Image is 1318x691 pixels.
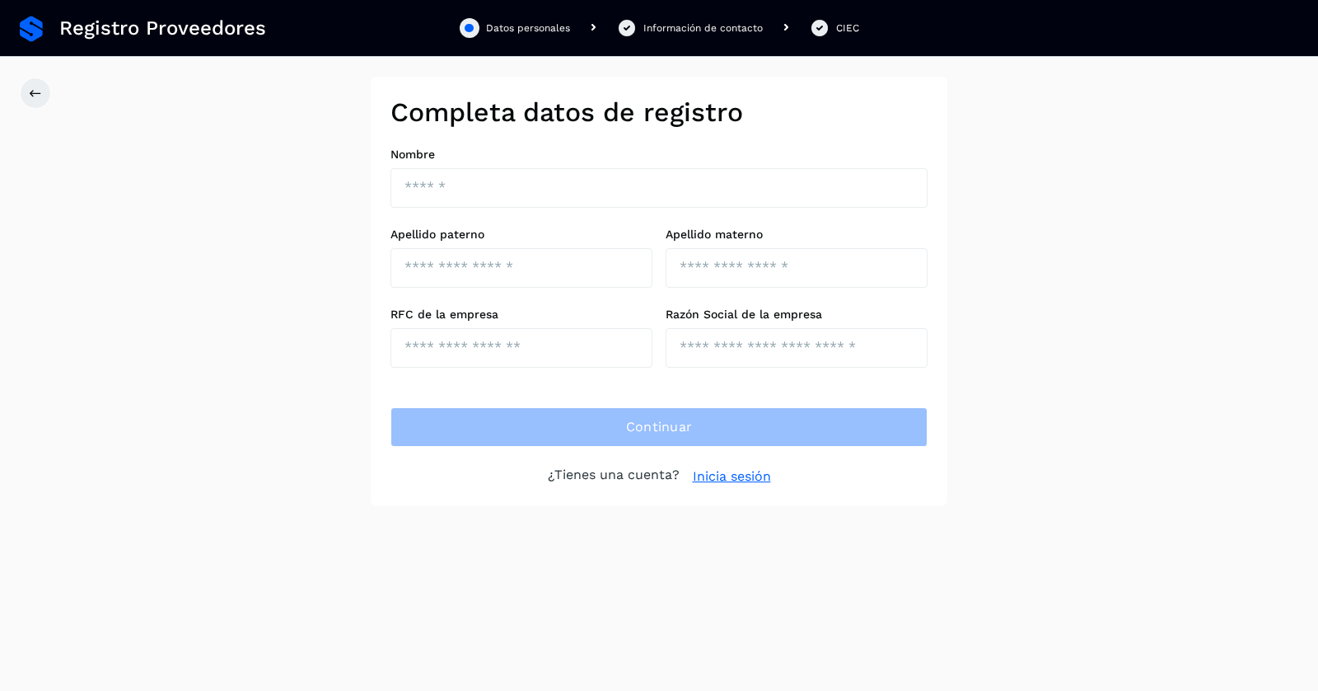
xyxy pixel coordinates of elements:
[390,308,652,322] label: RFC de la empresa
[836,21,859,35] div: CIEC
[486,21,570,35] div: Datos personales
[548,467,680,487] p: ¿Tienes una cuenta?
[390,228,652,242] label: Apellido paterno
[390,407,928,447] button: Continuar
[390,148,928,162] label: Nombre
[390,96,928,128] h2: Completa datos de registro
[59,16,266,40] span: Registro Proveedores
[666,308,928,322] label: Razón Social de la empresa
[643,21,763,35] div: Información de contacto
[666,228,928,242] label: Apellido materno
[693,467,771,487] a: Inicia sesión
[626,418,693,436] span: Continuar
